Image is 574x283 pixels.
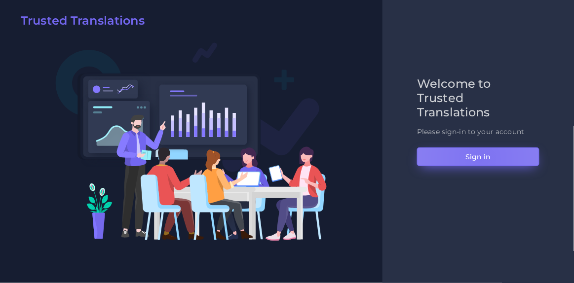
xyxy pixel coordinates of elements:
h2: Welcome to Trusted Translations [417,77,539,119]
p: Please sign-in to your account [417,127,539,137]
img: Login V2 [55,42,327,241]
a: Trusted Translations [14,14,145,32]
button: Sign in [417,147,539,166]
h2: Trusted Translations [21,14,145,28]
